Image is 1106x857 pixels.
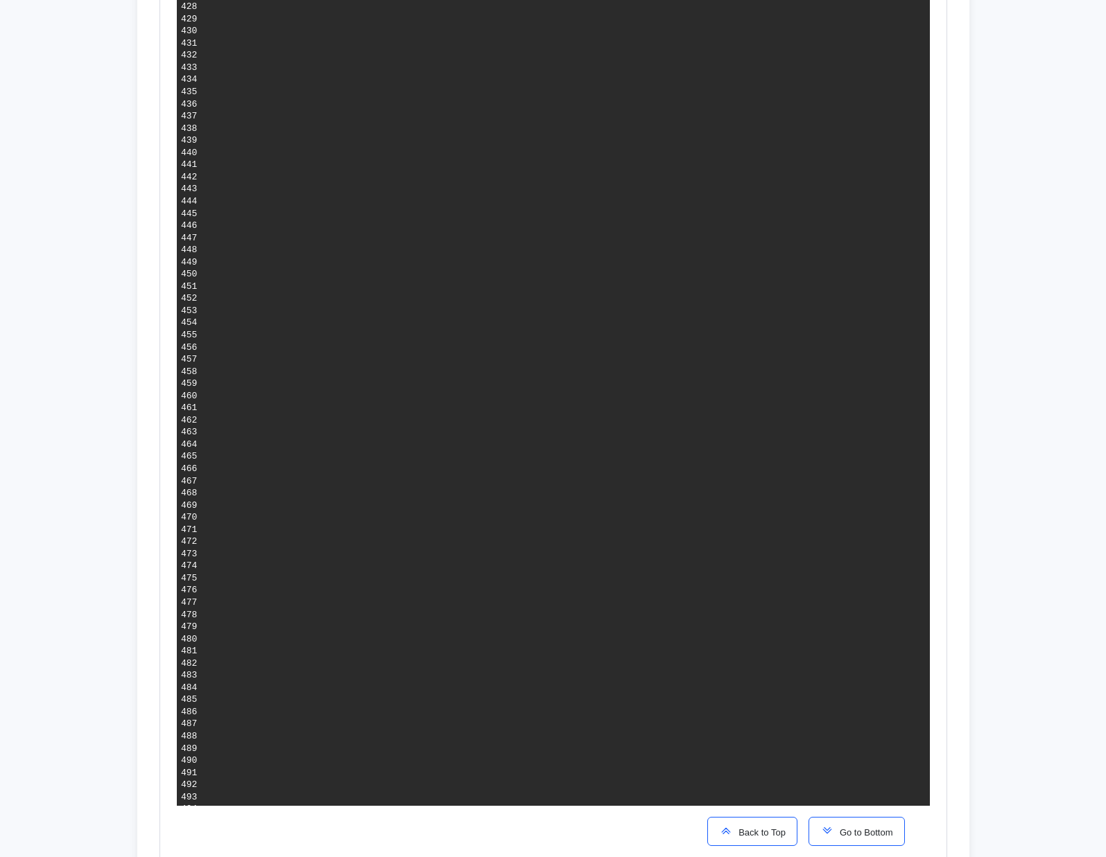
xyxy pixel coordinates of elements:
div: 476 [181,584,197,597]
div: 458 [181,366,197,378]
div: 486 [181,706,197,718]
div: 489 [181,743,197,755]
span: Back to Top [733,827,786,838]
div: 459 [181,378,197,390]
div: 479 [181,621,197,633]
div: 484 [181,682,197,694]
button: Back to Top [707,817,797,846]
div: 491 [181,767,197,779]
div: 435 [181,86,197,98]
div: 485 [181,693,197,706]
div: 436 [181,98,197,111]
div: 430 [181,25,197,37]
button: Go to Bottom [809,817,905,846]
img: scroll-to-icon.svg [719,824,733,838]
div: 481 [181,645,197,657]
div: 488 [181,730,197,743]
div: 475 [181,572,197,585]
div: 446 [181,220,197,232]
div: 428 [181,1,197,13]
div: 462 [181,414,197,427]
div: 437 [181,110,197,123]
div: 431 [181,37,197,50]
div: 468 [181,487,197,500]
div: 456 [181,342,197,354]
div: 444 [181,195,197,208]
div: 470 [181,511,197,524]
div: 453 [181,305,197,317]
div: 471 [181,524,197,536]
div: 493 [181,791,197,804]
div: 434 [181,73,197,86]
div: 439 [181,134,197,147]
div: 445 [181,208,197,220]
div: 460 [181,390,197,403]
div: 441 [181,159,197,171]
div: 477 [181,597,197,609]
div: 449 [181,256,197,269]
div: 461 [181,402,197,414]
div: 443 [181,183,197,195]
div: 429 [181,13,197,26]
span: Go to Bottom [834,827,893,838]
div: 457 [181,353,197,366]
div: 467 [181,475,197,488]
div: 451 [181,281,197,293]
div: 478 [181,609,197,621]
div: 482 [181,657,197,670]
div: 432 [181,49,197,62]
div: 454 [181,317,197,329]
div: 494 [181,803,197,815]
div: 442 [181,171,197,184]
div: 440 [181,147,197,159]
div: 474 [181,560,197,572]
img: scroll-to-icon.svg [820,824,834,838]
div: 472 [181,536,197,548]
div: 465 [181,450,197,463]
div: 469 [181,500,197,512]
div: 480 [181,633,197,646]
div: 455 [181,329,197,342]
div: 447 [181,232,197,245]
div: 473 [181,548,197,560]
div: 464 [181,439,197,451]
div: 492 [181,779,197,791]
div: 450 [181,268,197,281]
div: 483 [181,669,197,682]
div: 433 [181,62,197,74]
div: 452 [181,292,197,305]
div: 438 [181,123,197,135]
div: 466 [181,463,197,475]
div: 448 [181,244,197,256]
div: 463 [181,426,197,439]
div: 487 [181,718,197,730]
div: 490 [181,754,197,767]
